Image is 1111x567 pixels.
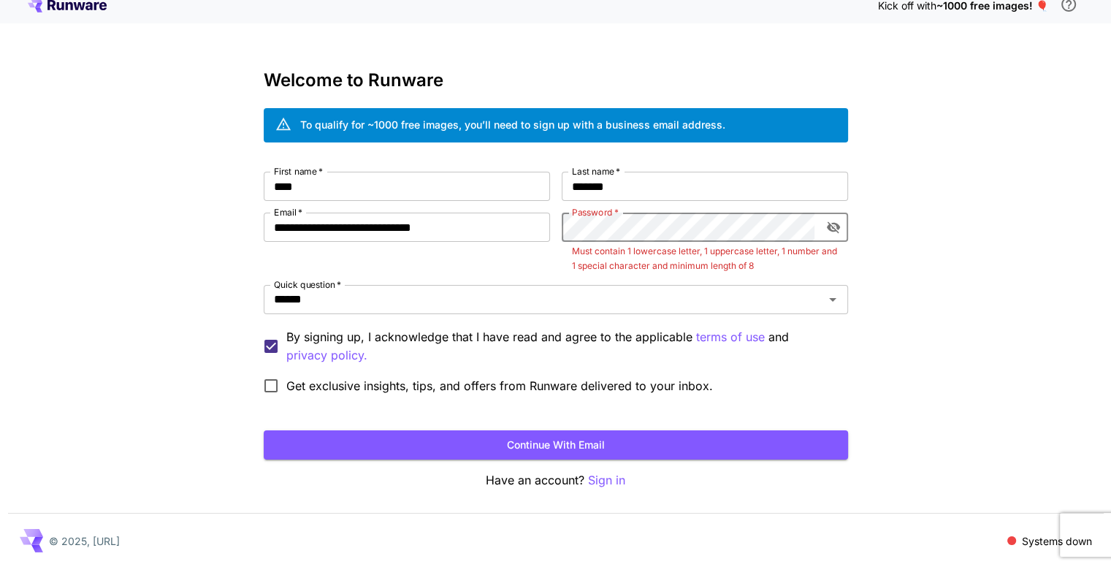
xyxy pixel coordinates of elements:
[49,533,120,549] p: © 2025, [URL]
[264,471,848,490] p: Have an account?
[1022,533,1092,549] p: Systems down
[264,430,848,460] button: Continue with email
[822,289,843,310] button: Open
[286,377,713,395] span: Get exclusive insights, tips, and offers from Runware delivered to your inbox.
[300,117,725,132] div: To qualify for ~1000 free images, you’ll need to sign up with a business email address.
[264,70,848,91] h3: Welcome to Runware
[274,165,323,178] label: First name
[286,346,367,365] p: privacy policy.
[286,346,367,365] button: By signing up, I acknowledge that I have read and agree to the applicable terms of use and
[286,328,836,365] p: By signing up, I acknowledge that I have read and agree to the applicable and
[274,278,341,291] label: Quick question
[588,471,625,490] button: Sign in
[696,328,765,346] p: terms of use
[572,244,838,273] p: Must contain 1 lowercase letter, 1 uppercase letter, 1 number and 1 special character and minimum...
[820,214,847,240] button: toggle password visibility
[572,165,620,178] label: Last name
[274,206,302,218] label: Email
[572,206,619,218] label: Password
[696,328,765,346] button: By signing up, I acknowledge that I have read and agree to the applicable and privacy policy.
